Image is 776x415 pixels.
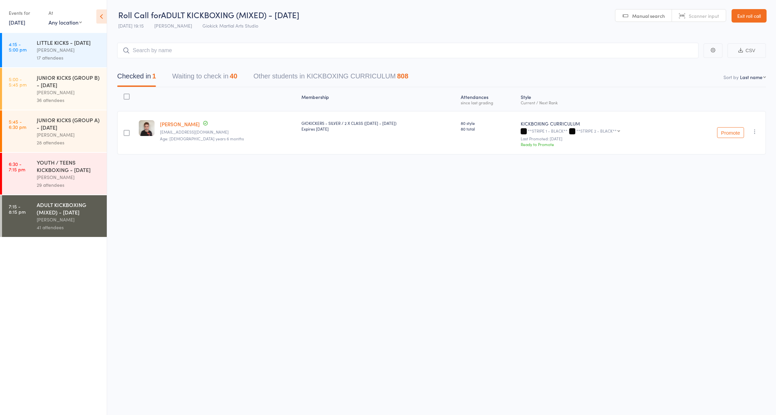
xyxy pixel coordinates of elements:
[9,7,42,19] div: Events for
[37,54,101,62] div: 17 attendees
[301,120,455,132] div: GIOKICKERS - SILVER / 2 X CLASS ([DATE] - [DATE])
[632,12,665,19] span: Manual search
[461,100,515,105] div: since last grading
[37,216,101,223] div: [PERSON_NAME]
[37,139,101,146] div: 28 attendees
[689,12,719,19] span: Scanner input
[154,22,192,29] span: [PERSON_NAME]
[461,120,515,126] span: 80 style
[161,9,299,20] span: ADULT KICKBOXING (MIXED) - [DATE]
[230,72,237,80] div: 40
[521,141,682,147] div: Ready to Promote
[48,7,82,19] div: At
[37,39,101,46] div: LITTLE KICKS - [DATE]
[2,110,107,152] a: 5:45 -6:30 pmJUNIOR KICKS (GROUP A) - [DATE][PERSON_NAME]28 attendees
[458,90,518,108] div: Atten­dances
[397,72,408,80] div: 808
[576,129,617,133] div: **STRIPE 2 - BLACK**
[152,72,156,80] div: 1
[37,74,101,89] div: JUNIOR KICKS (GROUP B) - [DATE]
[117,69,156,87] button: Checked in1
[48,19,82,26] div: Any location
[9,41,27,52] time: 4:15 - 5:00 pm
[172,69,237,87] button: Waiting to check in40
[9,19,25,26] a: [DATE]
[2,153,107,195] a: 6:30 -7:15 pmYOUTH / TEENS KICKBOXING - [DATE][PERSON_NAME]29 attendees
[117,43,699,58] input: Search by name
[521,100,682,105] div: Current / Next Rank
[723,74,739,80] label: Sort by
[2,68,107,110] a: 5:00 -5:45 pmJUNIOR KICKS (GROUP B) - [DATE][PERSON_NAME]36 attendees
[518,90,684,108] div: Style
[717,127,744,138] button: Promote
[37,173,101,181] div: [PERSON_NAME]
[37,223,101,231] div: 41 attendees
[37,96,101,104] div: 36 attendees
[521,129,682,134] div: **STRIPE 1 - BLACK**
[727,43,766,58] button: CSV
[521,136,682,141] small: Last Promoted: [DATE]
[37,201,101,216] div: ADULT KICKBOXING (MIXED) - [DATE]
[37,181,101,189] div: 29 attendees
[461,126,515,132] span: 80 total
[9,204,26,214] time: 7:15 - 8:15 pm
[9,161,25,172] time: 6:30 - 7:15 pm
[2,195,107,237] a: 7:15 -8:15 pmADULT KICKBOXING (MIXED) - [DATE][PERSON_NAME]41 attendees
[732,9,767,23] a: Exit roll call
[118,22,144,29] span: [DATE] 19:15
[521,120,682,127] div: KICKBOXING CURRICULUM
[301,126,455,132] div: Expires [DATE]
[37,131,101,139] div: [PERSON_NAME]
[202,22,258,29] span: Giokick Martial Arts Studio
[254,69,409,87] button: Other students in KICKBOXING CURRICULUM808
[9,119,26,130] time: 5:45 - 6:30 pm
[160,130,296,134] small: Sineadcburns@hotmail.com
[160,120,200,128] a: [PERSON_NAME]
[740,74,763,80] div: Last name
[299,90,458,108] div: Membership
[139,120,155,136] img: image1532775786.png
[37,89,101,96] div: [PERSON_NAME]
[9,76,27,87] time: 5:00 - 5:45 pm
[37,159,101,173] div: YOUTH / TEENS KICKBOXING - [DATE]
[37,46,101,54] div: [PERSON_NAME]
[37,116,101,131] div: JUNIOR KICKS (GROUP A) - [DATE]
[160,136,244,141] span: Age: [DEMOGRAPHIC_DATA] years 6 months
[118,9,161,20] span: Roll Call for
[2,33,107,67] a: 4:15 -5:00 pmLITTLE KICKS - [DATE][PERSON_NAME]17 attendees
